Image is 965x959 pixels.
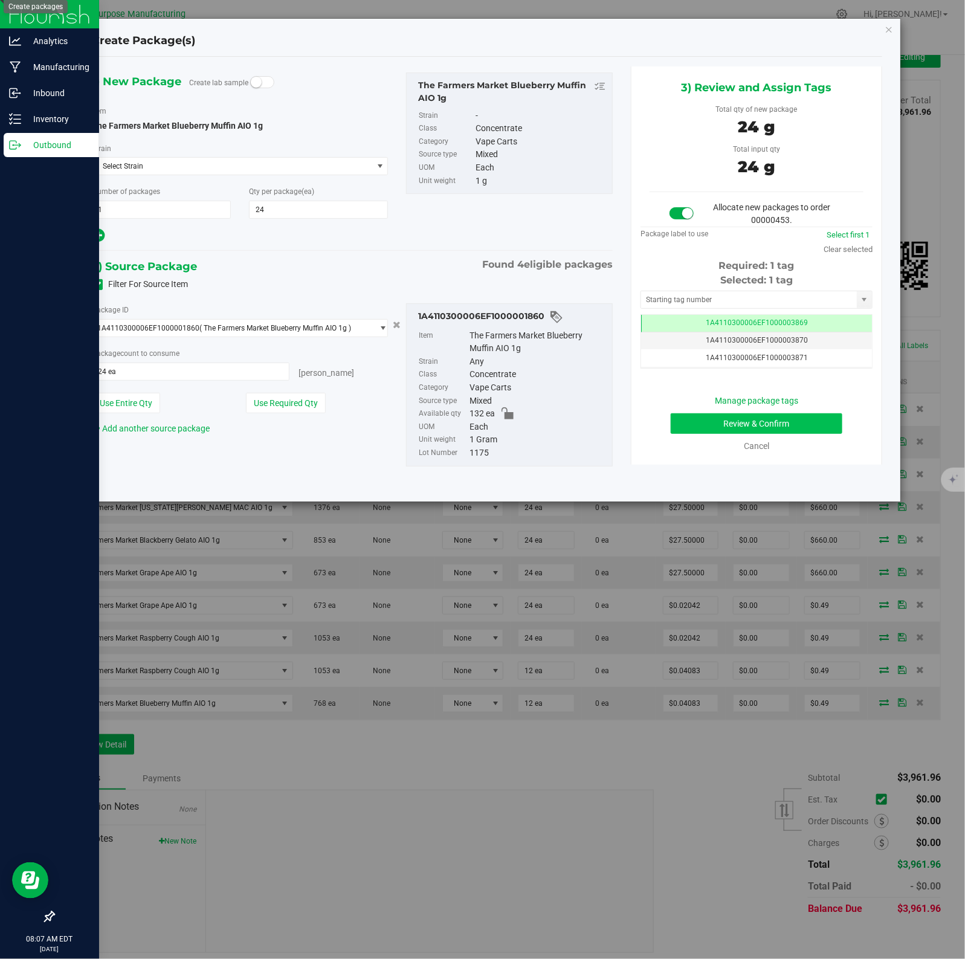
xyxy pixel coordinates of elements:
div: Mixed [470,395,607,408]
a: Select first 1 [827,230,870,239]
a: Manage package tags [715,396,798,405]
div: Vape Carts [476,135,606,149]
div: Concentrate [476,122,606,135]
span: 1A4110300006EF1000003870 [706,336,808,344]
div: Vape Carts [470,381,607,395]
input: 1 [92,201,230,218]
div: 1175 [470,447,607,460]
span: Package ID [92,306,129,314]
span: count [120,349,139,358]
label: Source type [419,148,473,161]
button: Review & Confirm [671,413,842,434]
inline-svg: Outbound [9,139,21,151]
h4: Create Package(s) [92,33,195,49]
span: ( The Farmers Market Blueberry Muffin AIO 1g ) [199,324,351,332]
p: Outbound [21,138,94,152]
span: [PERSON_NAME] [299,368,354,378]
span: 1) New Package [92,73,181,91]
label: Category [419,381,468,395]
label: Class [419,368,468,381]
label: Unit weight [419,175,473,188]
div: Create packages [8,2,63,11]
span: Required: 1 tag [719,260,795,271]
span: Selected: 1 tag [720,274,793,286]
label: Filter For Source Item [92,278,188,291]
span: select [857,291,872,308]
label: Item [419,329,468,355]
div: Each [476,161,606,175]
div: Any [470,355,607,369]
span: Package label to use [641,230,708,238]
label: UOM [419,161,473,175]
span: 4 [517,259,524,270]
span: 1A4110300006EF1000003869 [706,318,808,327]
span: 132 ea [470,407,495,421]
div: 1 Gram [470,433,607,447]
span: Allocate new packages to order 00000453. [714,202,831,225]
span: (ea) [302,187,314,196]
a: Cancel [744,441,769,451]
span: 2) Source Package [92,257,197,276]
div: Each [470,421,607,434]
p: Analytics [21,34,94,48]
p: Inventory [21,112,94,126]
label: UOM [419,421,468,434]
label: Class [419,122,473,135]
a: Clear selected [824,245,873,254]
div: 1A4110300006EF1000001860 [418,310,606,325]
inline-svg: Manufacturing [9,61,21,73]
label: Available qty [419,407,468,421]
span: The Farmers Market Blueberry Muffin AIO 1g [92,121,263,131]
span: Select Strain [92,158,372,175]
span: select [372,320,387,337]
p: Manufacturing [21,60,94,74]
button: Use Entire Qty [92,393,160,413]
inline-svg: Inventory [9,113,21,125]
label: Unit weight [419,433,468,447]
span: 3) Review and Assign Tags [682,79,832,97]
a: Add another source package [92,424,210,433]
span: Package to consume [92,349,179,358]
div: The Farmers Market Blueberry Muffin AIO 1g [418,79,606,105]
label: Strain [419,355,468,369]
span: Total input qty [733,145,780,153]
inline-svg: Inbound [9,87,21,99]
label: Strain [419,109,473,123]
input: 24 [250,201,387,218]
button: Cancel button [389,316,404,334]
span: Total qty of new package [716,105,798,114]
div: 1 g [476,175,606,188]
span: Found eligible packages [482,257,613,272]
span: 1A4110300006EF1000001860 [97,324,199,332]
span: Qty per package [249,187,314,196]
input: Starting tag number [641,291,857,308]
button: Use Required Qty [246,393,326,413]
p: [DATE] [5,944,94,954]
label: Category [419,135,473,149]
span: 1A4110300006EF1000003871 [706,354,808,362]
div: Concentrate [470,368,607,381]
label: Strain [92,143,111,154]
span: 24 g [738,157,775,176]
span: Number of packages [92,187,160,196]
div: Mixed [476,148,606,161]
label: Create lab sample [189,74,248,92]
p: Inbound [21,86,94,100]
span: select [372,158,387,175]
label: Source type [419,395,468,408]
input: 24 ea [92,363,289,380]
inline-svg: Analytics [9,35,21,47]
span: 24 g [738,117,775,137]
div: - [476,109,606,123]
label: Lot Number [419,447,468,460]
div: The Farmers Market Blueberry Muffin AIO 1g [470,329,607,355]
p: 08:07 AM EDT [5,934,94,944]
iframe: Resource center [12,862,48,899]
